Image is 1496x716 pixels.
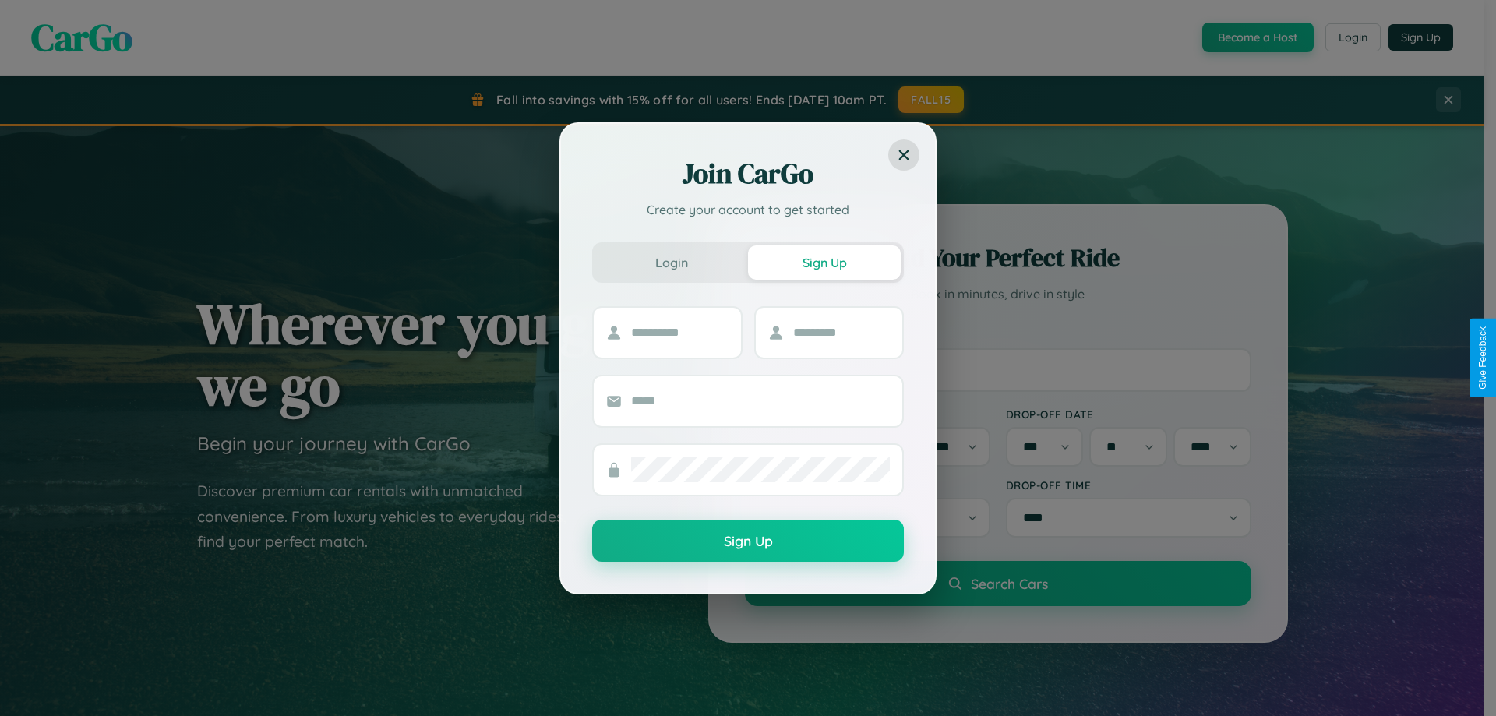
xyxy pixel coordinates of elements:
[592,200,904,219] p: Create your account to get started
[1477,326,1488,390] div: Give Feedback
[592,520,904,562] button: Sign Up
[748,245,901,280] button: Sign Up
[592,155,904,192] h2: Join CarGo
[595,245,748,280] button: Login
